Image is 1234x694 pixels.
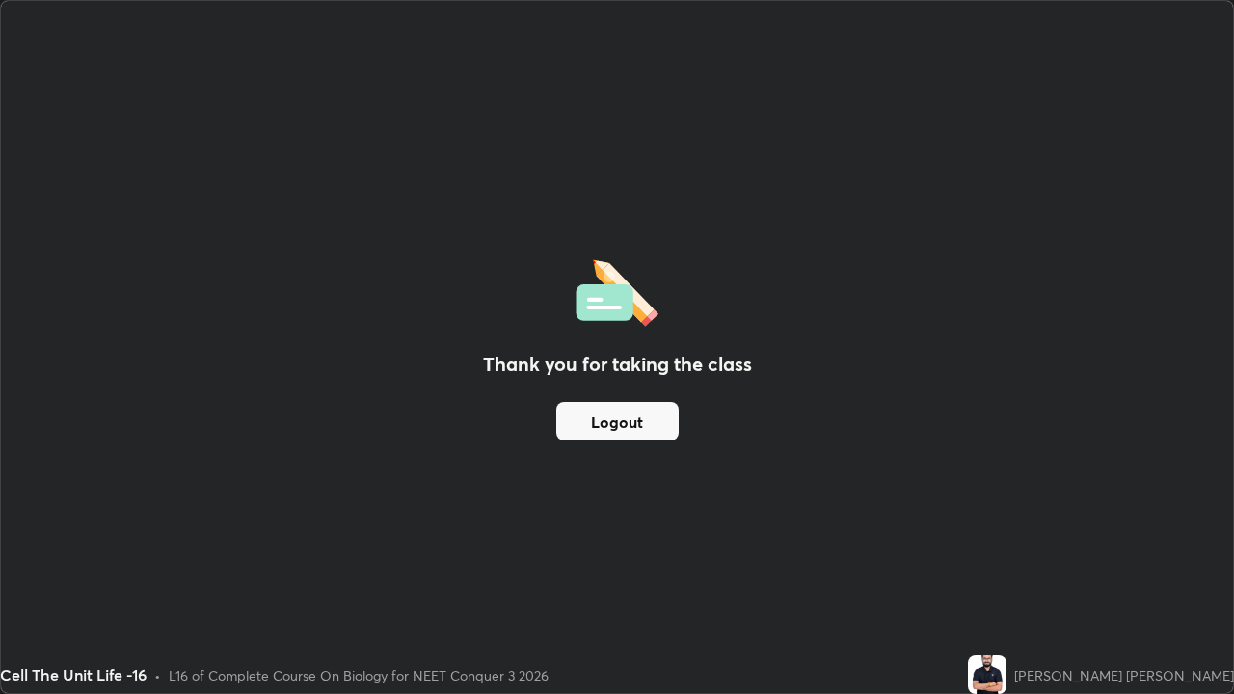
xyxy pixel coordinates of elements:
img: 719b3399970646c8895fdb71918d4742.jpg [968,655,1006,694]
div: L16 of Complete Course On Biology for NEET Conquer 3 2026 [169,665,549,685]
h2: Thank you for taking the class [483,350,752,379]
div: [PERSON_NAME] [PERSON_NAME] [1014,665,1234,685]
button: Logout [556,402,679,440]
div: • [154,665,161,685]
img: offlineFeedback.1438e8b3.svg [576,254,658,327]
